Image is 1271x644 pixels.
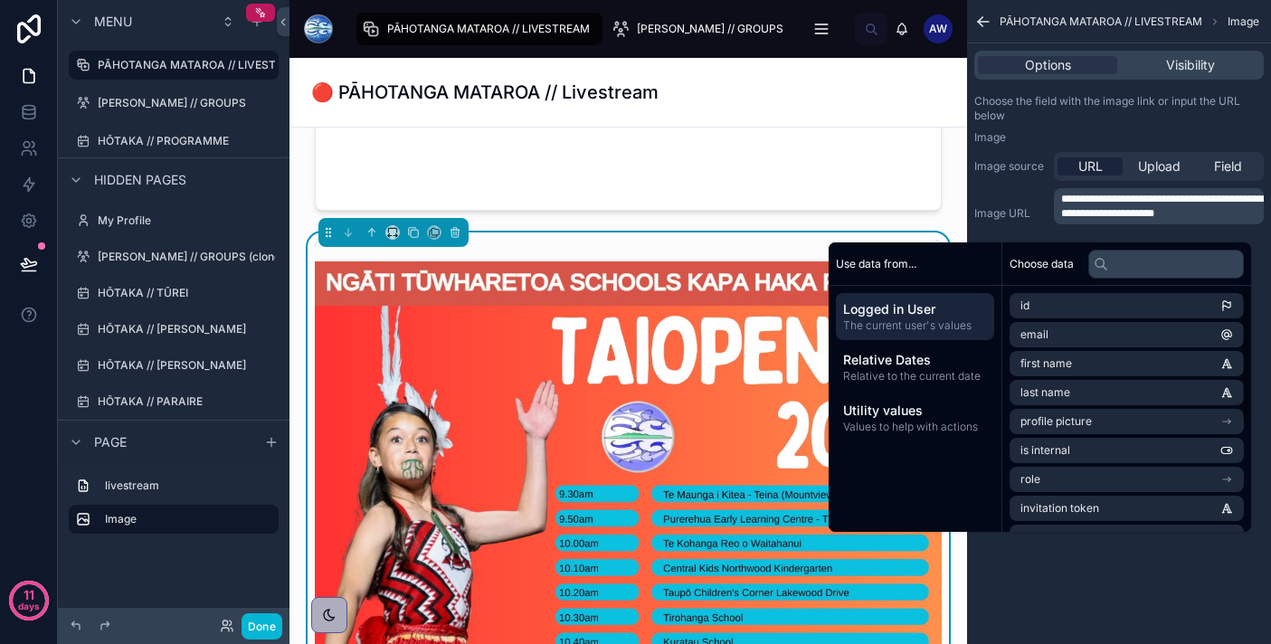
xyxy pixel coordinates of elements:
[843,402,987,420] span: Utility values
[98,286,275,300] label: HŌTAKA // TŪREI
[974,130,1006,145] label: Image
[58,463,289,552] div: scrollable content
[69,51,279,80] a: PĀHOTANGA MATAROA // LIVESTREAM
[1054,188,1264,224] div: scrollable content
[98,213,275,228] label: My Profile
[606,13,796,45] a: [PERSON_NAME] // GROUPS
[94,171,186,189] span: Hidden pages
[69,351,279,380] a: HŌTAKA // [PERSON_NAME]
[69,242,279,271] a: [PERSON_NAME] // GROUPS (clone)
[836,257,916,271] span: Use data from...
[829,286,1001,449] div: scrollable content
[98,96,275,110] label: [PERSON_NAME] // GROUPS
[843,351,987,369] span: Relative Dates
[1000,14,1202,29] span: PĀHOTANGA MATAROA // LIVESTREAM
[24,586,34,604] p: 11
[356,13,602,45] a: PĀHOTANGA MATAROA // LIVESTREAM
[242,613,282,639] button: Done
[311,80,659,105] h1: 🔴 PĀHOTANGA MATAROA // Livestream
[94,433,127,451] span: Page
[98,358,275,373] label: HŌTAKA // [PERSON_NAME]
[98,322,275,336] label: HŌTAKA // [PERSON_NAME]
[105,478,271,493] label: livestream
[94,13,132,31] span: Menu
[1138,157,1181,175] span: Upload
[929,22,947,36] span: AW
[1228,14,1259,29] span: Image
[98,58,308,72] label: PĀHOTANGA MATAROA // LIVESTREAM
[843,300,987,318] span: Logged in User
[69,279,279,308] a: HŌTAKA // TŪREI
[843,420,987,434] span: Values to help with actions
[843,318,987,333] span: The current user's values
[974,159,1047,174] label: Image source
[974,206,1047,221] label: Image URL
[347,9,855,49] div: scrollable content
[1166,56,1215,74] span: Visibility
[1025,56,1071,74] span: Options
[98,250,284,264] label: [PERSON_NAME] // GROUPS (clone)
[69,127,279,156] a: HŌTAKA // PROGRAMME
[18,593,40,619] p: days
[843,369,987,384] span: Relative to the current date
[637,22,783,36] span: [PERSON_NAME] // GROUPS
[69,387,279,416] a: HŌTAKA // PARAIRE
[105,512,264,526] label: Image
[69,206,279,235] a: My Profile
[69,89,279,118] a: [PERSON_NAME] // GROUPS
[98,394,275,409] label: HŌTAKA // PARAIRE
[1078,157,1103,175] span: URL
[387,22,590,36] span: PĀHOTANGA MATAROA // LIVESTREAM
[1010,257,1074,271] span: Choose data
[304,14,333,43] img: App logo
[98,134,275,148] label: HŌTAKA // PROGRAMME
[1214,157,1242,175] span: Field
[974,94,1264,123] label: Choose the field with the image link or input the URL below
[69,315,279,344] a: HŌTAKA // [PERSON_NAME]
